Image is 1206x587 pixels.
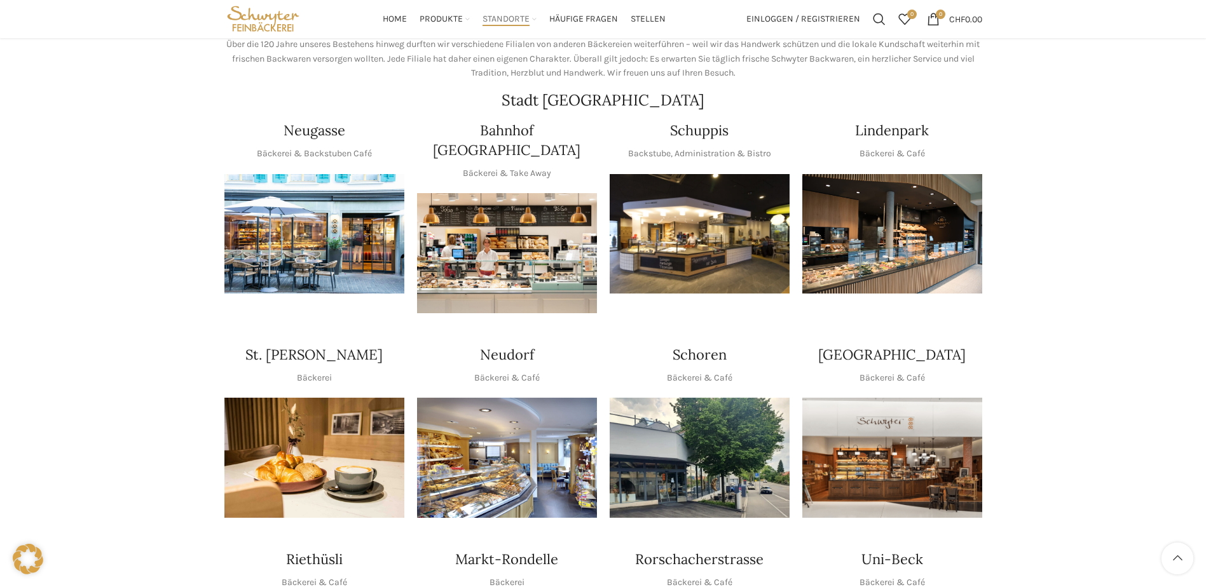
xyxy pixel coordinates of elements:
[417,193,597,313] div: 1 / 1
[224,174,404,294] img: Neugasse
[549,6,618,32] a: Häufige Fragen
[907,10,917,19] span: 0
[420,6,470,32] a: Produkte
[480,345,534,365] h4: Neudorf
[802,174,982,294] img: 017-e1571925257345
[245,345,383,365] h4: St. [PERSON_NAME]
[224,93,982,108] h2: Stadt [GEOGRAPHIC_DATA]
[610,398,790,518] div: 1 / 1
[628,147,771,161] p: Backstube, Administration & Bistro
[802,174,982,294] div: 1 / 1
[286,550,343,569] h4: Riethüsli
[936,10,945,19] span: 0
[867,6,892,32] a: Suchen
[383,6,407,32] a: Home
[417,121,597,160] h4: Bahnhof [GEOGRAPHIC_DATA]
[802,398,982,518] img: Schwyter-1800x900
[224,13,303,24] a: Site logo
[297,371,332,385] p: Bäckerei
[802,398,982,518] div: 1 / 1
[949,13,982,24] bdi: 0.00
[417,398,597,518] div: 1 / 1
[1161,543,1193,574] a: Scroll to top button
[673,345,727,365] h4: Schoren
[483,13,530,25] span: Standorte
[284,121,345,140] h4: Neugasse
[635,550,764,569] h4: Rorschacherstrasse
[420,13,463,25] span: Produkte
[224,398,404,518] img: schwyter-23
[610,398,790,518] img: 0842cc03-b884-43c1-a0c9-0889ef9087d6 copy
[667,371,732,385] p: Bäckerei & Café
[855,121,929,140] h4: Lindenpark
[383,13,407,25] span: Home
[631,6,666,32] a: Stellen
[860,371,925,385] p: Bäckerei & Café
[670,121,729,140] h4: Schuppis
[921,6,989,32] a: 0 CHF0.00
[257,147,372,161] p: Bäckerei & Backstuben Café
[860,147,925,161] p: Bäckerei & Café
[224,174,404,294] div: 1 / 1
[631,13,666,25] span: Stellen
[308,6,739,32] div: Main navigation
[483,6,537,32] a: Standorte
[892,6,917,32] a: 0
[610,174,790,294] img: 150130-Schwyter-013
[224,398,404,518] div: 1 / 1
[818,345,966,365] h4: [GEOGRAPHIC_DATA]
[610,174,790,294] div: 1 / 1
[892,6,917,32] div: Meine Wunschliste
[224,37,982,80] p: Über die 120 Jahre unseres Bestehens hinweg durften wir verschiedene Filialen von anderen Bäckere...
[474,371,540,385] p: Bäckerei & Café
[549,13,618,25] span: Häufige Fragen
[417,193,597,313] img: Bahnhof St. Gallen
[861,550,923,569] h4: Uni-Beck
[463,166,551,180] p: Bäckerei & Take Away
[949,13,965,24] span: CHF
[455,550,558,569] h4: Markt-Rondelle
[417,398,597,518] img: Neudorf_1
[746,15,860,24] span: Einloggen / Registrieren
[740,6,867,32] a: Einloggen / Registrieren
